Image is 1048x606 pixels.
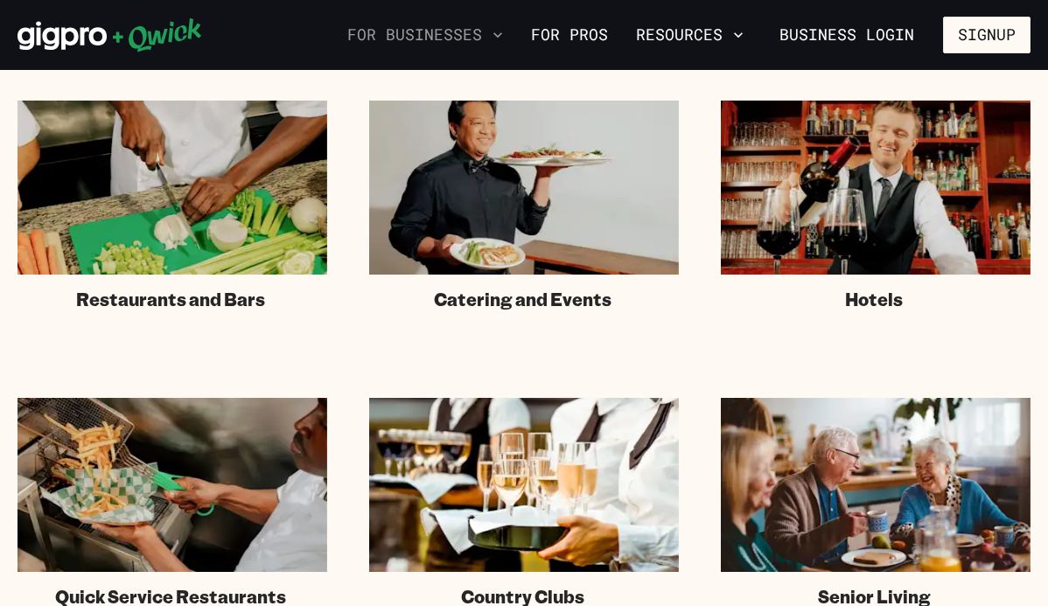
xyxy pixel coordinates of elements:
span: Catering and Events [434,289,611,310]
a: Hotels [721,101,1031,310]
a: Catering and Events [369,101,679,310]
span: Restaurants and Bars [76,289,265,310]
a: Business Login [765,17,929,53]
button: Signup [943,17,1031,53]
img: Catering staff carrying dishes. [369,101,679,275]
img: Server bringing food to a retirement community member [721,398,1031,572]
img: Chef in kitchen [17,101,327,275]
span: Hotels [845,289,903,310]
img: Fast food fry station [17,398,327,572]
img: Country club catered event [369,398,679,572]
img: Hotel staff serving at bar [721,101,1031,275]
a: Restaurants and Bars [17,101,327,310]
a: For Pros [524,20,615,50]
button: Resources [629,20,751,50]
button: For Businesses [340,20,510,50]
